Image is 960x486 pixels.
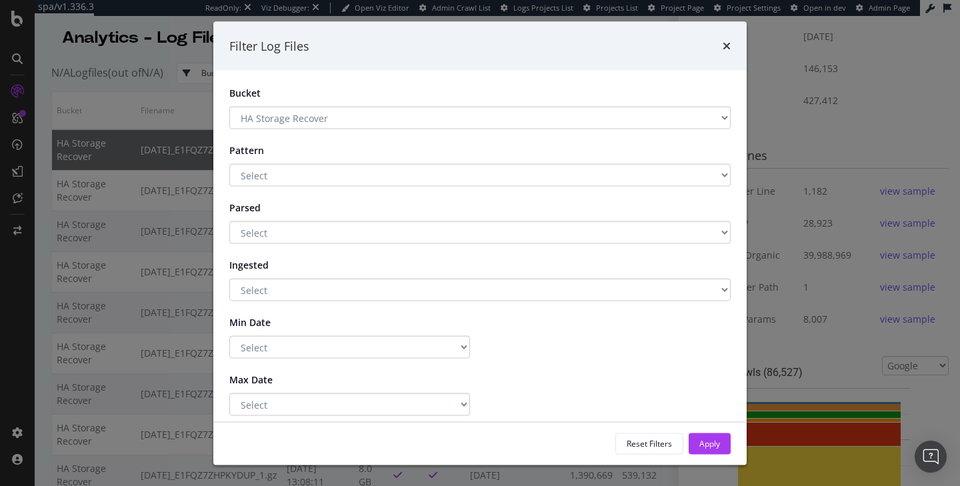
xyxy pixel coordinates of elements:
div: Filter Log Files [229,37,309,55]
button: Apply [689,433,731,454]
label: Ingested [219,254,306,272]
label: Min Date [219,311,306,329]
div: modal [213,21,747,465]
div: times [723,37,731,55]
div: Apply [699,437,720,449]
label: Parsed [219,197,306,215]
label: Bucket [219,87,306,100]
div: Open Intercom Messenger [915,441,947,473]
label: Pattern [219,139,306,157]
div: Reset Filters [627,437,672,449]
label: Max Date [219,369,306,387]
button: Reset Filters [615,433,683,454]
